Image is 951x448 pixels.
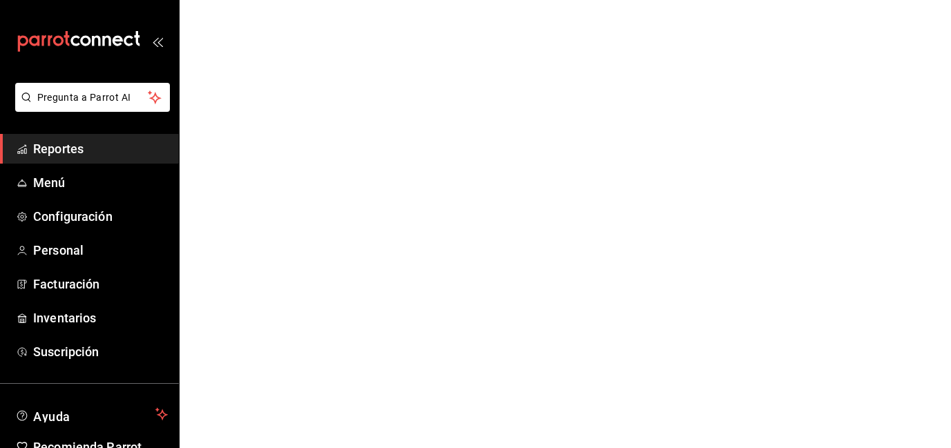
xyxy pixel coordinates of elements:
[33,406,150,422] span: Ayuda
[33,275,168,293] span: Facturación
[10,100,170,115] a: Pregunta a Parrot AI
[33,342,168,361] span: Suscripción
[33,207,168,226] span: Configuración
[33,309,168,327] span: Inventarios
[37,90,148,105] span: Pregunta a Parrot AI
[152,36,163,47] button: open_drawer_menu
[33,241,168,260] span: Personal
[15,83,170,112] button: Pregunta a Parrot AI
[33,139,168,158] span: Reportes
[33,173,168,192] span: Menú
